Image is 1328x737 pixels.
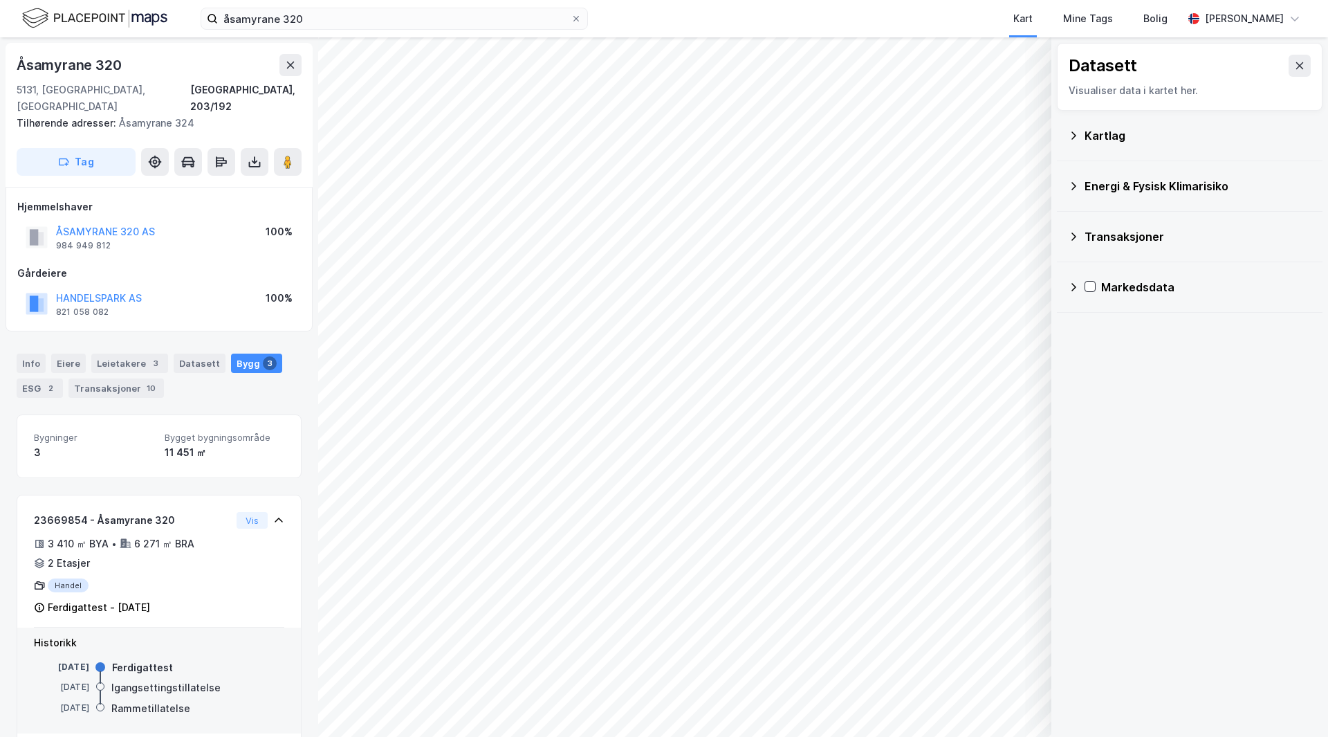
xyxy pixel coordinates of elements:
div: Åsamyrane 324 [17,115,290,131]
div: Datasett [174,354,225,373]
div: 23669854 - Åsamyrane 320 [34,512,231,529]
iframe: Chat Widget [1259,671,1328,737]
div: Leietakere [91,354,168,373]
button: Vis [237,512,268,529]
div: Hjemmelshaver [17,199,301,215]
div: Bygg [231,354,282,373]
div: Bolig [1143,10,1168,27]
div: Ferdigattest [112,659,173,676]
div: Mine Tags [1063,10,1113,27]
div: 2 Etasjer [48,555,90,572]
div: Markedsdata [1101,279,1311,295]
div: [DATE] [34,681,89,693]
span: Tilhørende adresser: [17,117,119,129]
div: [PERSON_NAME] [1205,10,1284,27]
div: 100% [266,290,293,307]
input: Søk på adresse, matrikkel, gårdeiere, leietakere eller personer [218,8,571,29]
div: 3 [149,356,163,370]
div: Kart [1013,10,1033,27]
div: Historikk [34,635,284,651]
div: 3 410 ㎡ BYA [48,536,109,552]
button: Tag [17,148,136,176]
div: Transaksjoner [1085,228,1311,245]
div: 6 271 ㎡ BRA [134,536,194,552]
div: 2 [44,381,57,395]
div: 3 [34,444,154,461]
img: logo.f888ab2527a4732fd821a326f86c7f29.svg [22,6,167,30]
div: 3 [263,356,277,370]
div: 821 058 082 [56,307,109,318]
span: Bygninger [34,432,154,444]
div: 100% [266,224,293,240]
div: Ferdigattest - [DATE] [48,599,150,616]
div: 10 [144,381,158,395]
div: ESG [17,379,63,398]
div: Transaksjoner [68,379,164,398]
div: Kartlag [1085,127,1311,144]
div: 5131, [GEOGRAPHIC_DATA], [GEOGRAPHIC_DATA] [17,82,190,115]
div: Energi & Fysisk Klimarisiko [1085,178,1311,194]
div: 11 451 ㎡ [165,444,284,461]
div: • [111,538,117,549]
div: 984 949 812 [56,240,111,251]
div: [DATE] [34,702,89,714]
div: Eiere [51,354,86,373]
div: [GEOGRAPHIC_DATA], 203/192 [190,82,302,115]
div: Igangsettingstillatelse [111,680,221,696]
div: Åsamyrane 320 [17,54,124,76]
div: Datasett [1069,55,1137,77]
div: Visualiser data i kartet her. [1069,82,1311,99]
div: Gårdeiere [17,265,301,282]
span: Bygget bygningsområde [165,432,284,444]
div: Info [17,354,46,373]
div: [DATE] [34,661,89,673]
div: Rammetillatelse [111,700,190,717]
